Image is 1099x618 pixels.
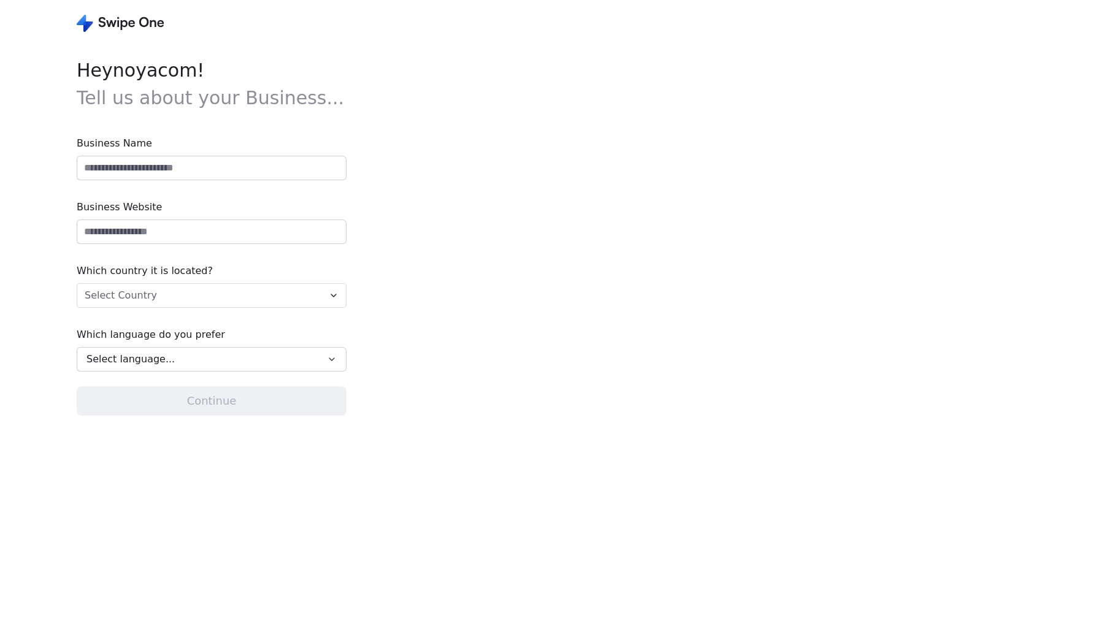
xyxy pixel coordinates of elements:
[77,386,347,416] button: Continue
[77,56,347,112] span: Hey noyacom !
[77,87,344,109] span: Tell us about your Business...
[77,264,347,278] span: Which country it is located?
[77,327,347,342] span: Which language do you prefer
[77,136,347,151] span: Business Name
[85,288,157,303] span: Select Country
[86,352,175,367] span: Select language...
[77,200,347,215] span: Business Website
